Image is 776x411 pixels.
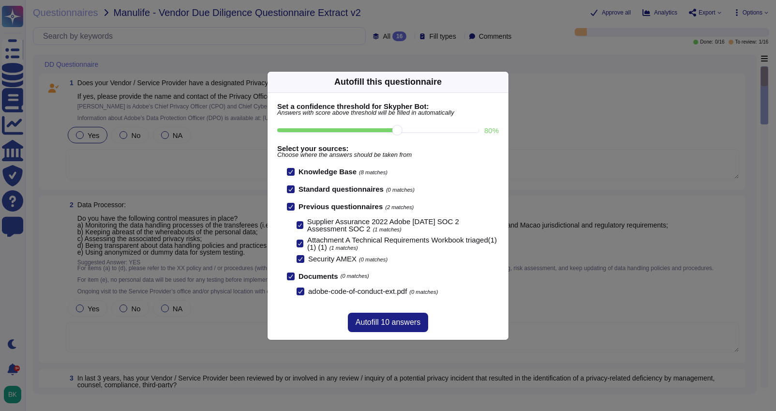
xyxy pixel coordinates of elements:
span: (0 matches) [409,289,438,295]
span: (0 matches) [386,187,415,193]
b: Documents [298,273,338,280]
label: 80 % [484,127,499,134]
span: (0 matches) [359,257,388,262]
span: Attachment A Technical Requirements Workbook triaged(1) (1) (1) [307,236,497,251]
span: (1 matches) [373,227,402,232]
span: (8 matches) [359,169,388,175]
span: Choose where the answers should be taken from [277,152,499,158]
button: Autofill 10 answers [348,313,428,332]
span: Security AMEX [308,255,357,263]
span: (0 matches) [341,274,369,279]
span: (1 matches) [329,245,358,251]
b: Knowledge Base [298,167,357,176]
span: Supplier Assurance 2022 Adobe [DATE] SOC 2 Assessment SOC 2 [307,217,459,233]
div: Autofill this questionnaire [334,76,442,89]
b: Standard questionnaires [298,185,384,193]
span: (2 matches) [385,204,414,210]
span: Autofill 10 answers [356,319,420,326]
b: Select your sources: [277,145,499,152]
span: adobe-code-of-conduct-ext.pdf [308,287,407,295]
b: Set a confidence threshold for Skypher Bot: [277,103,499,110]
b: Previous questionnaires [298,202,383,211]
span: Answers with score above threshold will be filled in automatically [277,110,499,116]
